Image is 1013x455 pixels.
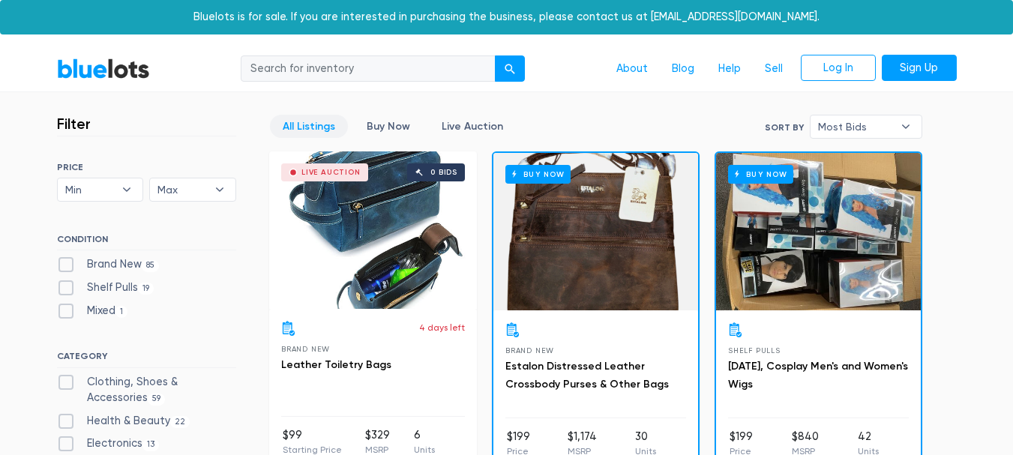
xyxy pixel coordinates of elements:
span: Brand New [281,345,330,353]
a: Estalon Distressed Leather Crossbody Purses & Other Bags [505,360,669,391]
h6: Buy Now [728,165,793,184]
h6: CATEGORY [57,351,236,367]
label: Mixed [57,303,128,319]
b: ▾ [890,115,922,138]
label: Shelf Pulls [57,280,154,296]
div: 0 bids [430,169,457,176]
h6: CONDITION [57,234,236,250]
span: Shelf Pulls [728,346,781,355]
span: Min [65,178,115,201]
a: Sell [753,55,795,83]
b: ▾ [204,178,235,201]
a: About [604,55,660,83]
span: 19 [138,283,154,295]
a: Log In [801,55,876,82]
a: Leather Toiletry Bags [281,358,391,371]
a: BlueLots [57,58,150,79]
label: Sort By [765,121,804,134]
span: 13 [142,439,160,451]
div: Live Auction [301,169,361,176]
span: Brand New [505,346,554,355]
h6: Buy Now [505,165,571,184]
label: Brand New [57,256,160,273]
a: Blog [660,55,706,83]
label: Electronics [57,436,160,452]
a: Live Auction 0 bids [269,151,477,309]
a: Help [706,55,753,83]
a: Sign Up [882,55,957,82]
span: 59 [148,394,166,406]
h6: PRICE [57,162,236,172]
label: Health & Beauty [57,413,190,430]
b: ▾ [111,178,142,201]
input: Search for inventory [241,55,496,82]
a: Buy Now [716,153,921,310]
a: Buy Now [354,115,423,138]
span: 22 [170,416,190,428]
h3: Filter [57,115,91,133]
label: Clothing, Shoes & Accessories [57,374,236,406]
a: Live Auction [429,115,516,138]
span: Max [157,178,207,201]
a: All Listings [270,115,348,138]
a: Buy Now [493,153,698,310]
a: [DATE], Cosplay Men's and Women's Wigs [728,360,908,391]
span: Most Bids [818,115,893,138]
p: 4 days left [419,321,465,334]
span: 85 [142,260,160,272]
span: 1 [115,306,128,318]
